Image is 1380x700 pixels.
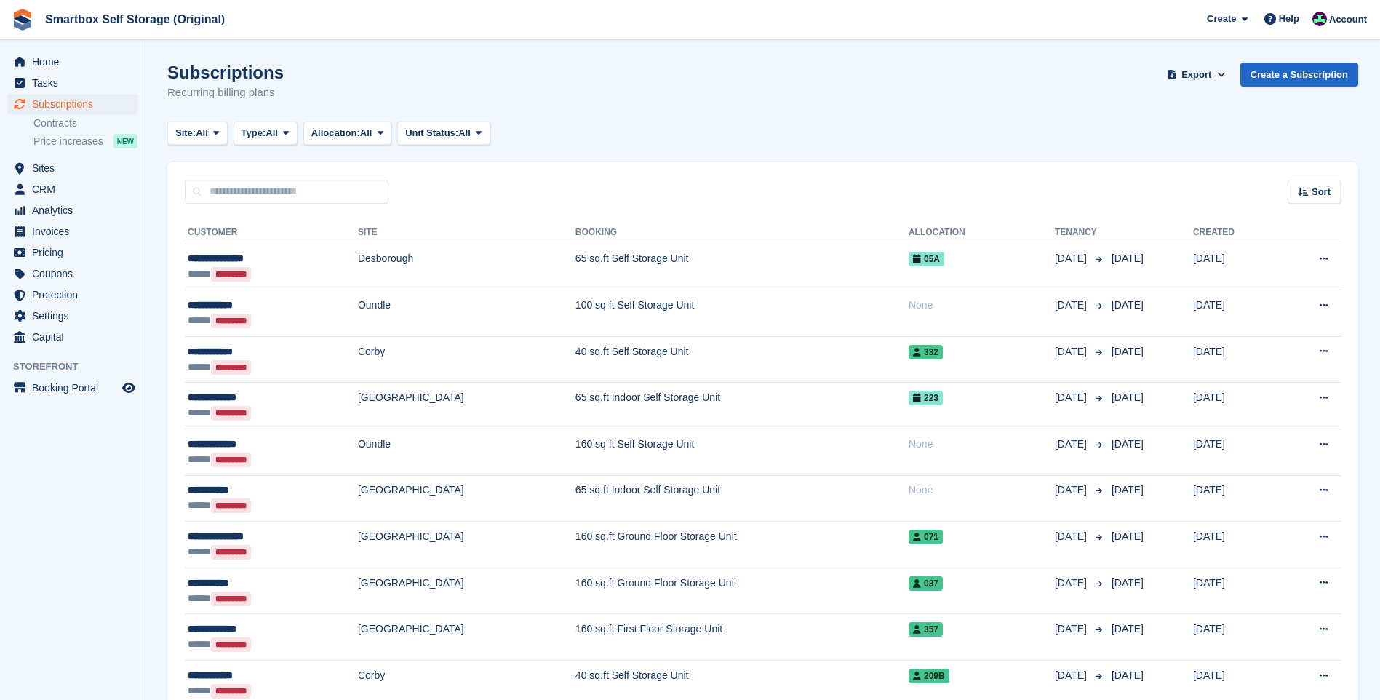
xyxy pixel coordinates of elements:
td: [DATE] [1193,336,1278,383]
span: Pricing [32,242,119,263]
span: 05A [909,252,944,266]
button: Site: All [167,122,228,146]
th: Created [1193,221,1278,244]
a: menu [7,52,137,72]
span: Allocation: [311,126,360,140]
a: Smartbox Self Storage (Original) [39,7,231,31]
td: [GEOGRAPHIC_DATA] [358,383,575,429]
td: [DATE] [1193,522,1278,568]
td: 160 sq.ft Ground Floor Storage Unit [575,522,909,568]
span: Subscriptions [32,94,119,114]
span: Sort [1312,185,1331,199]
td: [DATE] [1193,429,1278,476]
span: Settings [32,306,119,326]
span: Account [1329,12,1367,27]
td: [DATE] [1193,383,1278,429]
span: 357 [909,622,943,637]
button: Unit Status: All [397,122,490,146]
a: menu [7,327,137,347]
td: 160 sq.ft First Floor Storage Unit [575,614,909,661]
span: Analytics [32,200,119,220]
a: menu [7,94,137,114]
span: Site: [175,126,196,140]
span: [DATE] [1055,576,1090,591]
td: [DATE] [1193,244,1278,290]
span: [DATE] [1055,437,1090,452]
span: [DATE] [1055,390,1090,405]
img: stora-icon-8386f47178a22dfd0bd8f6a31ec36ba5ce8667c1dd55bd0f319d3a0aa187defe.svg [12,9,33,31]
span: Tasks [32,73,119,93]
span: [DATE] [1055,621,1090,637]
td: [DATE] [1193,568,1278,614]
a: menu [7,158,137,178]
span: [DATE] [1112,346,1144,357]
td: [GEOGRAPHIC_DATA] [358,475,575,522]
th: Site [358,221,575,244]
td: [GEOGRAPHIC_DATA] [358,522,575,568]
td: [GEOGRAPHIC_DATA] [358,614,575,661]
a: menu [7,285,137,305]
button: Export [1165,63,1229,87]
a: Preview store [120,379,137,397]
a: menu [7,242,137,263]
span: Coupons [32,263,119,284]
span: [DATE] [1112,530,1144,542]
span: Help [1279,12,1299,26]
span: 332 [909,345,943,359]
span: Export [1181,68,1211,82]
th: Allocation [909,221,1055,244]
span: [DATE] [1055,529,1090,544]
span: All [458,126,471,140]
td: [DATE] [1193,290,1278,337]
a: menu [7,378,137,398]
span: [DATE] [1112,391,1144,403]
span: Type: [242,126,266,140]
button: Allocation: All [303,122,392,146]
span: Capital [32,327,119,347]
span: [DATE] [1112,299,1144,311]
td: 160 sq.ft Ground Floor Storage Unit [575,568,909,614]
td: Oundle [358,429,575,476]
span: 223 [909,391,943,405]
span: Home [32,52,119,72]
span: [DATE] [1055,298,1090,313]
th: Tenancy [1055,221,1106,244]
span: [DATE] [1055,344,1090,359]
td: 65 sq.ft Indoor Self Storage Unit [575,475,909,522]
td: 100 sq ft Self Storage Unit [575,290,909,337]
td: 40 sq.ft Self Storage Unit [575,336,909,383]
span: [DATE] [1055,668,1090,683]
div: None [909,482,1055,498]
span: [DATE] [1112,669,1144,681]
span: Unit Status: [405,126,458,140]
span: [DATE] [1112,623,1144,635]
img: Alex Selenitsas [1312,12,1327,26]
span: 209B [909,669,949,683]
span: [DATE] [1055,482,1090,498]
span: 071 [909,530,943,544]
span: Storefront [13,359,145,374]
a: menu [7,179,137,199]
a: menu [7,263,137,284]
span: All [360,126,372,140]
div: None [909,298,1055,313]
a: menu [7,73,137,93]
a: menu [7,306,137,326]
div: None [909,437,1055,452]
button: Type: All [234,122,298,146]
span: CRM [32,179,119,199]
span: [DATE] [1112,252,1144,264]
span: [DATE] [1112,484,1144,496]
span: [DATE] [1055,251,1090,266]
a: Price increases NEW [33,133,137,149]
span: Booking Portal [32,378,119,398]
span: [DATE] [1112,577,1144,589]
td: [DATE] [1193,475,1278,522]
a: menu [7,221,137,242]
div: NEW [113,134,137,148]
td: [DATE] [1193,614,1278,661]
a: Create a Subscription [1240,63,1358,87]
span: 037 [909,576,943,591]
p: Recurring billing plans [167,84,284,101]
span: [DATE] [1112,438,1144,450]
